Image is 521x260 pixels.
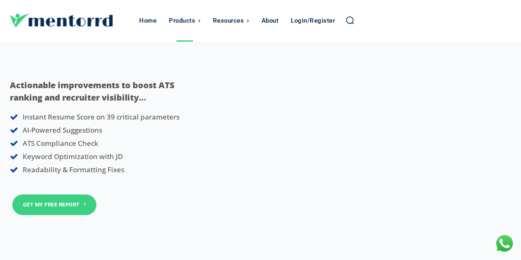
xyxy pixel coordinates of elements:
span: Readability & Formatting Fixes [23,165,124,174]
a: Get My Free Report [12,194,97,215]
a: Search [345,16,354,25]
span: Keyword Optimization with JD [23,152,123,161]
span: ATS Compliance Check [23,138,98,148]
p: Actionable improvements to boost ATS ranking and recruiter visibility... [10,79,182,104]
a: Logo [10,14,135,28]
span: Instant Resume Score on 39 critical parameters [23,112,180,122]
div: Chat with Us [494,233,515,254]
span: AI-Powered Suggestions [23,125,102,135]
